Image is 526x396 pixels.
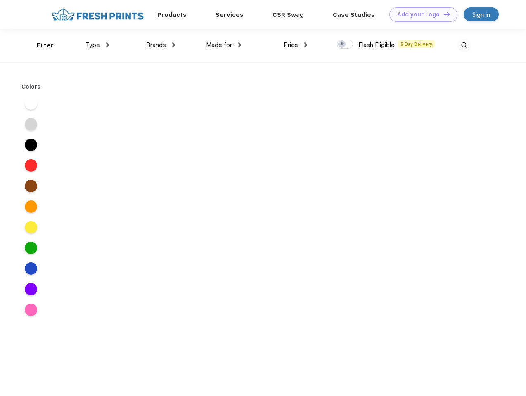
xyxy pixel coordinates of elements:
span: Brands [146,41,166,49]
img: dropdown.png [238,42,241,47]
span: Flash Eligible [358,41,395,49]
span: Type [85,41,100,49]
img: dropdown.png [106,42,109,47]
div: Filter [37,41,54,50]
span: Made for [206,41,232,49]
img: DT [444,12,450,16]
div: Add your Logo [397,11,440,18]
img: fo%20logo%202.webp [49,7,146,22]
img: dropdown.png [172,42,175,47]
span: Price [284,41,298,49]
span: 5 Day Delivery [398,40,435,48]
div: Colors [15,82,47,91]
div: Sign in [472,10,490,19]
img: dropdown.png [304,42,307,47]
a: Sign in [464,7,499,21]
a: Products [157,11,187,19]
img: desktop_search.svg [457,39,471,52]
